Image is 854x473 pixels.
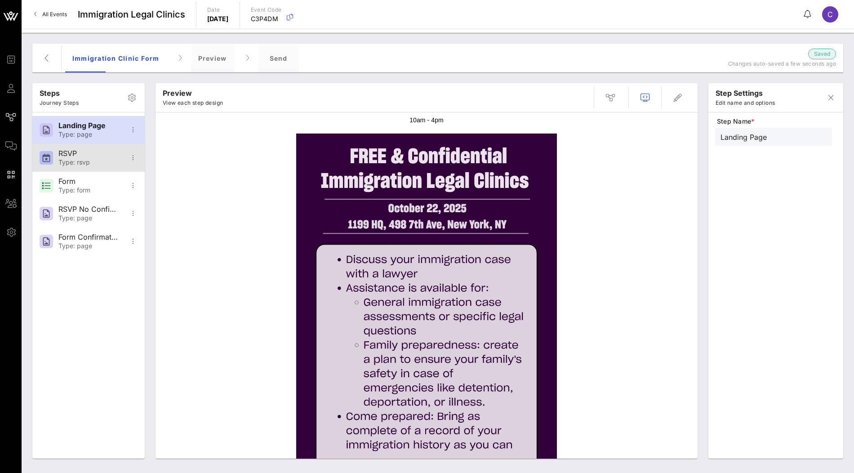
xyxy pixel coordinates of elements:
p: [DATE] [207,14,229,23]
div: Send [258,44,299,72]
span: Immigration Legal Clinics [78,8,185,21]
div: Landing Page [58,121,118,130]
p: Journey Steps [40,98,79,107]
div: Form [58,177,118,186]
div: Type: page [58,214,118,222]
p: Event Code [251,5,282,14]
div: Form Confirmation [58,233,118,241]
div: Type: page [58,242,118,250]
div: Type: rsvp [58,159,118,166]
span: Step Name [717,117,832,126]
div: RSVP No Confirmation [58,205,118,214]
span: All Events [42,11,67,18]
p: Preview [163,88,223,98]
div: RSVP [58,149,118,158]
span: Saved [814,49,830,58]
span: C [827,10,833,19]
p: step settings [716,88,775,98]
div: Preview [191,44,234,72]
div: Type: page [58,131,118,138]
div: Type: form [58,187,118,194]
p: C3P4DM [251,14,282,23]
p: Edit name and options [716,98,775,107]
div: C [822,6,838,22]
p: Steps [40,88,79,98]
p: Changes auto-saved a few seconds ago [724,59,836,68]
p: Date [207,5,229,14]
a: All Events [29,7,72,22]
div: Immigration Clinic Form [65,44,167,72]
p: 10am - 4pm [296,116,557,125]
p: View each step design [163,98,223,107]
